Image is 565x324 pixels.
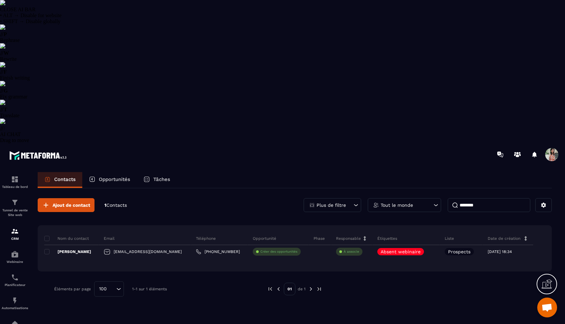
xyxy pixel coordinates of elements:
[94,281,124,297] div: Search for option
[2,245,28,269] a: automationsautomationsWebinaire
[104,236,115,241] p: Email
[253,236,276,241] p: Opportunité
[109,285,115,293] input: Search for option
[2,283,28,287] p: Planificateur
[44,236,89,241] p: Nom du contact
[2,185,28,189] p: Tableau de bord
[308,286,314,292] img: next
[38,172,82,188] a: Contacts
[106,202,127,208] span: Contacts
[298,286,306,292] p: de 1
[54,287,91,291] p: Éléments par page
[2,208,28,217] p: Tunnel de vente Site web
[99,176,130,182] p: Opportunités
[317,203,346,207] p: Plus de filtre
[11,273,19,281] img: scheduler
[2,222,28,245] a: formationformationCRM
[196,236,216,241] p: Téléphone
[284,283,295,295] p: 01
[2,194,28,222] a: formationformationTunnel de vente Site web
[344,249,359,254] p: À associe
[2,237,28,240] p: CRM
[2,292,28,315] a: automationsautomationsAutomatisations
[97,285,109,293] span: 100
[537,298,557,317] div: Ouvrir le chat
[82,172,137,188] a: Opportunités
[38,198,94,212] button: Ajout de contact
[11,198,19,206] img: formation
[267,286,273,292] img: prev
[132,287,167,291] p: 1-1 sur 1 éléments
[11,175,19,183] img: formation
[276,286,282,292] img: prev
[445,236,454,241] p: Liste
[2,170,28,194] a: formationformationTableau de bord
[153,176,170,182] p: Tâches
[488,249,512,254] p: [DATE] 18:34
[336,236,361,241] p: Responsable
[381,249,421,254] p: Absent webinaire
[9,149,69,162] img: logo
[2,306,28,310] p: Automatisations
[11,227,19,235] img: formation
[54,176,76,182] p: Contacts
[44,249,91,254] p: [PERSON_NAME]
[104,202,127,208] p: 1
[11,297,19,305] img: automations
[53,202,90,208] span: Ajout de contact
[377,236,397,241] p: Étiquettes
[196,249,240,254] a: [PHONE_NUMBER]
[314,236,325,241] p: Phase
[488,236,520,241] p: Date de création
[2,260,28,264] p: Webinaire
[316,286,322,292] img: next
[11,250,19,258] img: automations
[381,203,413,207] p: Tout le monde
[448,249,471,254] p: Prospects
[260,249,297,254] p: Créer des opportunités
[2,269,28,292] a: schedulerschedulerPlanificateur
[137,172,177,188] a: Tâches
